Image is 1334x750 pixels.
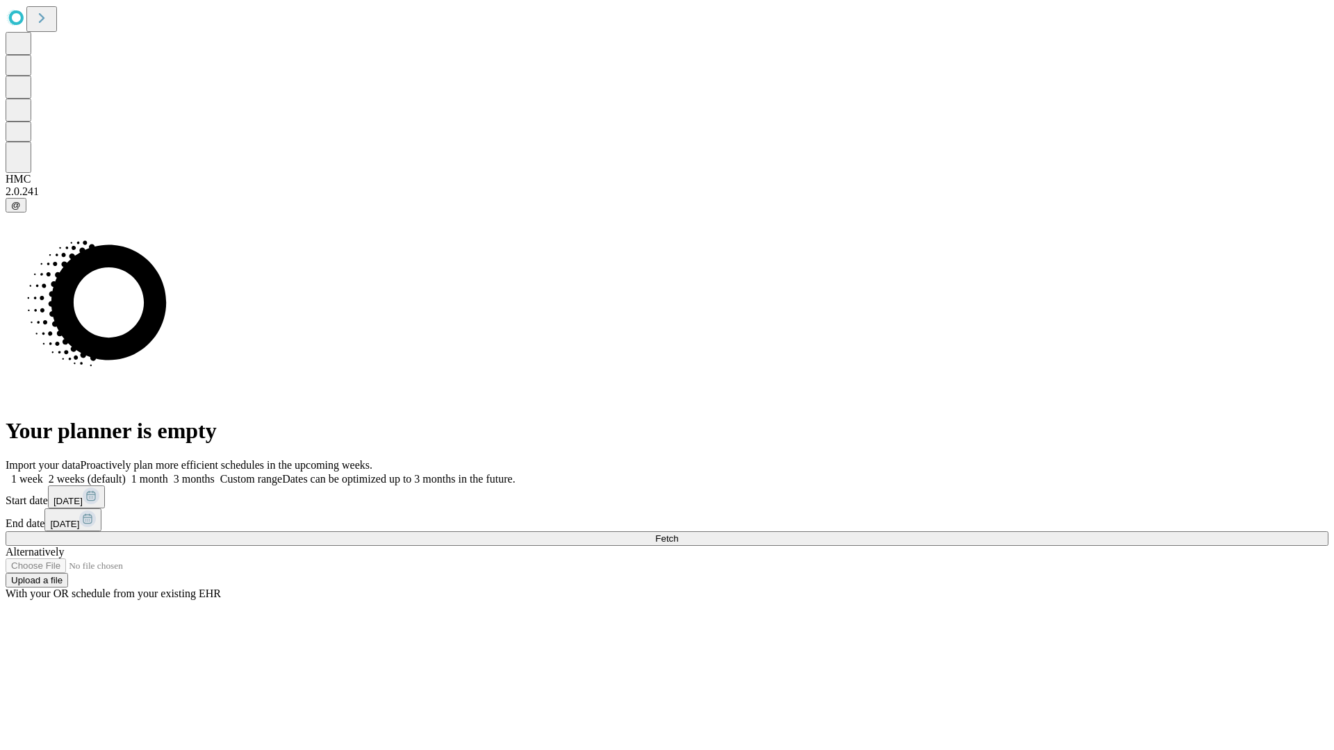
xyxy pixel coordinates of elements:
[6,418,1328,444] h1: Your planner is empty
[11,473,43,485] span: 1 week
[6,485,1328,508] div: Start date
[50,519,79,529] span: [DATE]
[48,485,105,508] button: [DATE]
[6,185,1328,198] div: 2.0.241
[655,533,678,544] span: Fetch
[220,473,282,485] span: Custom range
[282,473,515,485] span: Dates can be optimized up to 3 months in the future.
[6,546,64,558] span: Alternatively
[6,531,1328,546] button: Fetch
[6,198,26,212] button: @
[11,200,21,210] span: @
[174,473,215,485] span: 3 months
[131,473,168,485] span: 1 month
[6,459,81,471] span: Import your data
[53,496,83,506] span: [DATE]
[6,587,221,599] span: With your OR schedule from your existing EHR
[6,508,1328,531] div: End date
[81,459,372,471] span: Proactively plan more efficient schedules in the upcoming weeks.
[6,573,68,587] button: Upload a file
[49,473,126,485] span: 2 weeks (default)
[44,508,101,531] button: [DATE]
[6,173,1328,185] div: HMC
